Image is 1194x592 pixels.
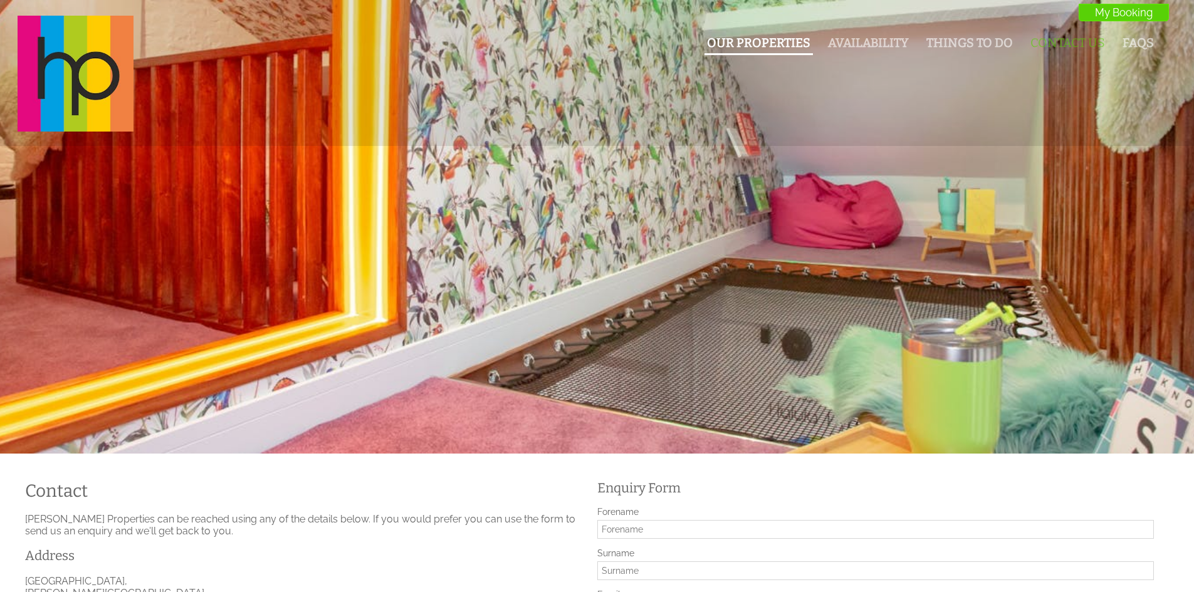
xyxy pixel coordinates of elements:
[25,513,582,537] p: [PERSON_NAME] Properties can be reached using any of the details below. If you would prefer you c...
[1079,4,1169,21] a: My Booking
[25,480,582,501] h1: Contact
[597,548,1155,558] label: Surname
[597,561,1155,580] input: Surname
[707,36,810,50] a: Our Properties
[597,480,1155,496] h2: Enquiry Form
[1030,36,1105,50] a: Contact Us
[1123,36,1154,50] a: FAQs
[597,507,1155,517] label: Forename
[828,36,909,50] a: Availability
[18,16,134,132] img: Halula Properties
[597,520,1155,539] input: Forename
[25,548,582,564] h2: Address
[926,36,1013,50] a: Things To Do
